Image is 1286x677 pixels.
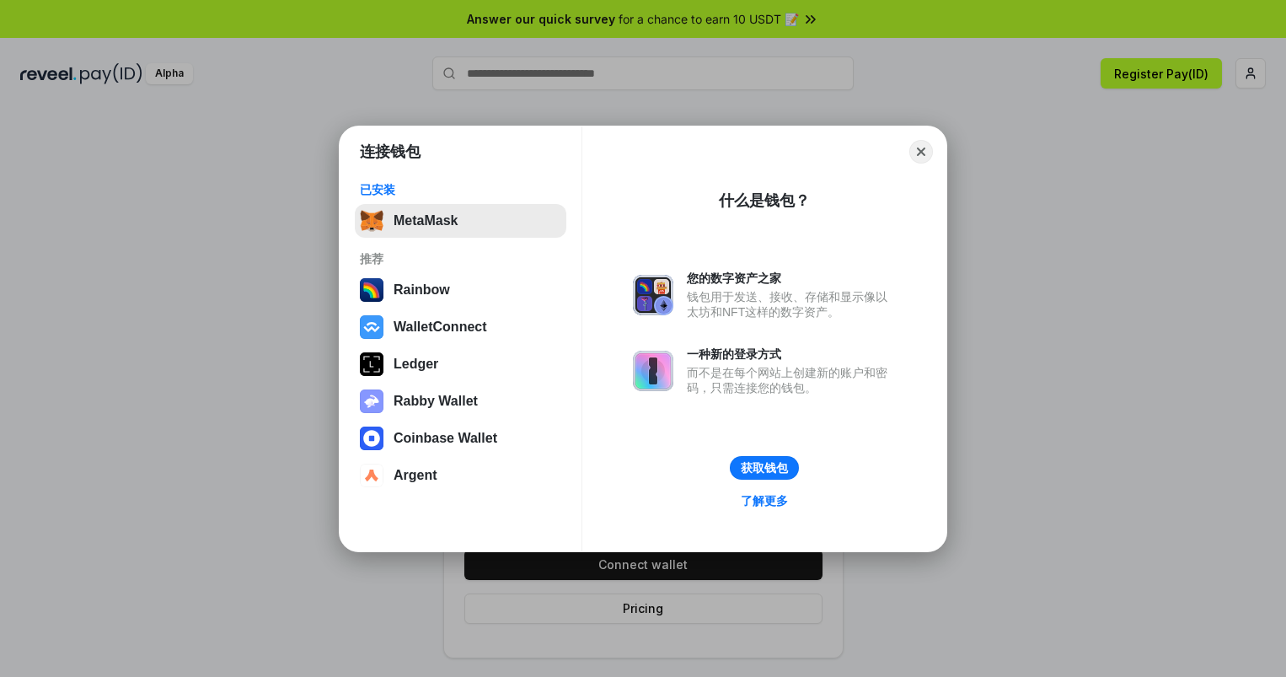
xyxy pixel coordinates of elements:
img: svg+xml,%3Csvg%20width%3D%2228%22%20height%3D%2228%22%20viewBox%3D%220%200%2028%2028%22%20fill%3D... [360,464,383,487]
button: Close [909,140,933,164]
div: 已安装 [360,182,561,197]
img: svg+xml,%3Csvg%20xmlns%3D%22http%3A%2F%2Fwww.w3.org%2F2000%2Fsvg%22%20fill%3D%22none%22%20viewBox... [360,390,383,413]
div: 什么是钱包？ [719,191,810,211]
img: svg+xml,%3Csvg%20width%3D%2228%22%20height%3D%2228%22%20viewBox%3D%220%200%2028%2028%22%20fill%3D... [360,427,383,450]
img: svg+xml,%3Csvg%20width%3D%22120%22%20height%3D%22120%22%20viewBox%3D%220%200%20120%20120%22%20fil... [360,278,383,302]
img: svg+xml,%3Csvg%20xmlns%3D%22http%3A%2F%2Fwww.w3.org%2F2000%2Fsvg%22%20fill%3D%22none%22%20viewBox... [633,275,673,315]
div: 而不是在每个网站上创建新的账户和密码，只需连接您的钱包。 [687,365,896,395]
img: svg+xml,%3Csvg%20xmlns%3D%22http%3A%2F%2Fwww.w3.org%2F2000%2Fsvg%22%20width%3D%2228%22%20height%3... [360,352,383,376]
div: Ledger [394,357,438,372]
div: Rabby Wallet [394,394,478,409]
button: Argent [355,459,566,492]
div: Rainbow [394,282,450,298]
div: 钱包用于发送、接收、存储和显示像以太坊和NFT这样的数字资产。 [687,289,896,320]
button: MetaMask [355,204,566,238]
img: svg+xml,%3Csvg%20width%3D%2228%22%20height%3D%2228%22%20viewBox%3D%220%200%2028%2028%22%20fill%3D... [360,315,383,339]
button: Rainbow [355,273,566,307]
div: Coinbase Wallet [394,431,497,446]
img: svg+xml,%3Csvg%20fill%3D%22none%22%20height%3D%2233%22%20viewBox%3D%220%200%2035%2033%22%20width%... [360,209,383,233]
button: 获取钱包 [730,456,799,480]
img: svg+xml,%3Csvg%20xmlns%3D%22http%3A%2F%2Fwww.w3.org%2F2000%2Fsvg%22%20fill%3D%22none%22%20viewBox... [633,351,673,391]
div: 您的数字资产之家 [687,271,896,286]
h1: 连接钱包 [360,142,421,162]
button: Coinbase Wallet [355,422,566,455]
div: 获取钱包 [741,460,788,476]
div: 了解更多 [741,493,788,508]
div: 推荐 [360,251,561,266]
a: 了解更多 [731,490,798,512]
div: Argent [394,468,437,483]
div: 一种新的登录方式 [687,347,896,362]
button: Ledger [355,347,566,381]
div: WalletConnect [394,320,487,335]
button: WalletConnect [355,310,566,344]
button: Rabby Wallet [355,384,566,418]
div: MetaMask [394,213,458,228]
